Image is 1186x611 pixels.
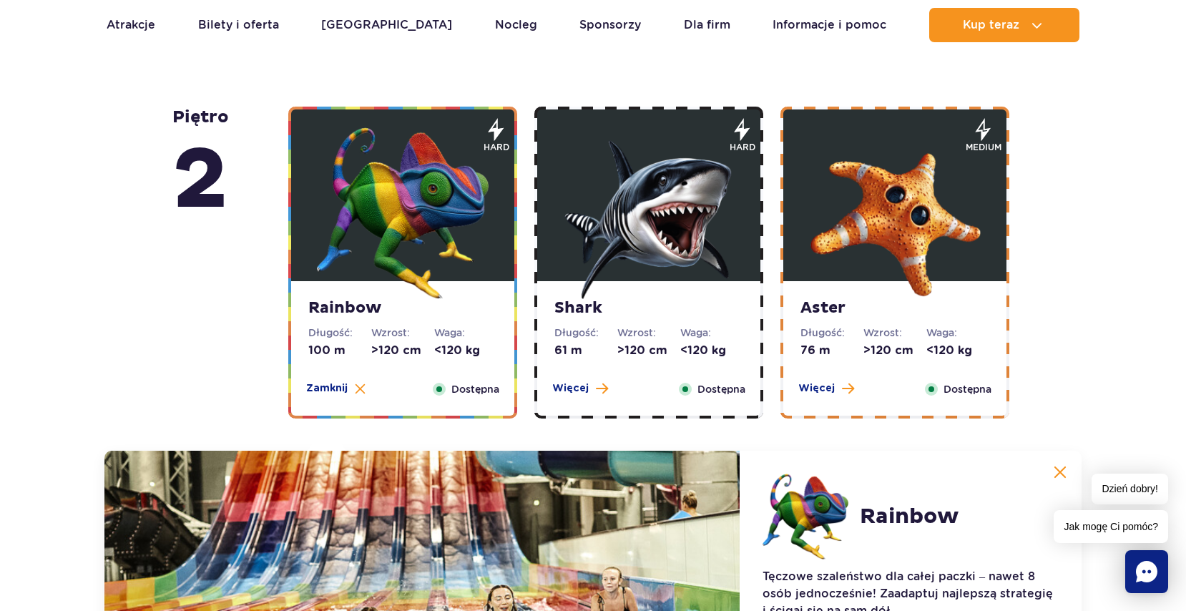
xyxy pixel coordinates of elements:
div: Chat [1125,550,1168,593]
dt: Waga: [926,326,989,340]
a: Atrakcje [107,8,155,42]
dt: Wzrost: [371,326,434,340]
span: hard [484,141,509,154]
span: Zamknij [306,381,348,396]
span: Dzień dobry! [1092,474,1168,504]
button: Więcej [552,381,608,396]
span: hard [730,141,755,154]
dd: >120 cm [863,343,926,358]
dt: Długość: [308,326,371,340]
a: Informacje i pomoc [773,8,886,42]
dt: Długość: [800,326,863,340]
img: 683e9e9ba8332218919957.png [563,127,735,299]
strong: Rainbow [308,298,497,318]
span: Dostępna [451,381,499,397]
dd: >120 cm [371,343,434,358]
dd: <120 kg [926,343,989,358]
a: Bilety i oferta [198,8,279,42]
dd: 76 m [800,343,863,358]
button: Kup teraz [929,8,1079,42]
dd: >120 cm [617,343,680,358]
a: Dla firm [684,8,730,42]
span: Kup teraz [963,19,1019,31]
a: [GEOGRAPHIC_DATA] [321,8,452,42]
img: 683e9e7576148617438286.png [317,127,489,299]
h2: Rainbow [860,504,959,529]
dd: <120 kg [434,343,497,358]
dd: <120 kg [680,343,743,358]
span: 2 [172,128,229,234]
img: 683e9e7576148617438286.png [763,474,848,559]
span: Więcej [798,381,835,396]
button: Zamknij [306,381,366,396]
span: Dostępna [944,381,991,397]
strong: Aster [800,298,989,318]
span: Dostępna [697,381,745,397]
span: Więcej [552,381,589,396]
strong: piętro [172,107,229,234]
dt: Waga: [434,326,497,340]
a: Sponsorzy [579,8,641,42]
strong: Shark [554,298,743,318]
dt: Wzrost: [863,326,926,340]
dt: Długość: [554,326,617,340]
dd: 61 m [554,343,617,358]
dt: Waga: [680,326,743,340]
a: Nocleg [495,8,537,42]
dd: 100 m [308,343,371,358]
span: Jak mogę Ci pomóc? [1054,510,1168,543]
span: medium [966,141,1001,154]
img: 683e9eae63fef643064232.png [809,127,981,299]
button: Więcej [798,381,854,396]
dt: Wzrost: [617,326,680,340]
